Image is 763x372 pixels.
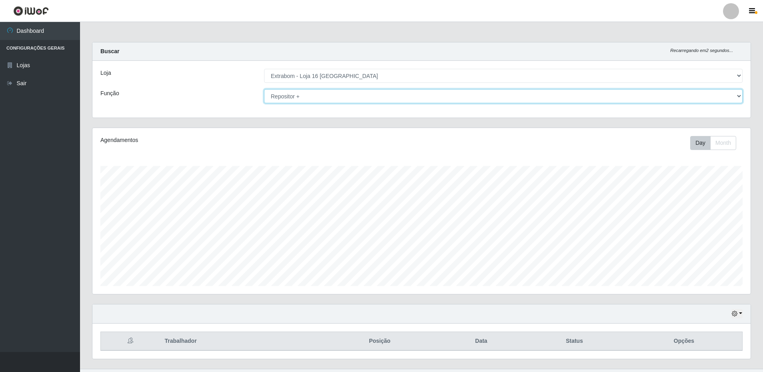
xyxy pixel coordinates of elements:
[100,89,119,98] label: Função
[690,136,743,150] div: Toolbar with button groups
[100,136,361,144] div: Agendamentos
[320,332,440,351] th: Posição
[160,332,320,351] th: Trabalhador
[710,136,736,150] button: Month
[690,136,711,150] button: Day
[100,48,119,54] strong: Buscar
[626,332,743,351] th: Opções
[523,332,626,351] th: Status
[13,6,49,16] img: CoreUI Logo
[670,48,733,53] i: Recarregando em 2 segundos...
[100,69,111,77] label: Loja
[439,332,523,351] th: Data
[690,136,736,150] div: First group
